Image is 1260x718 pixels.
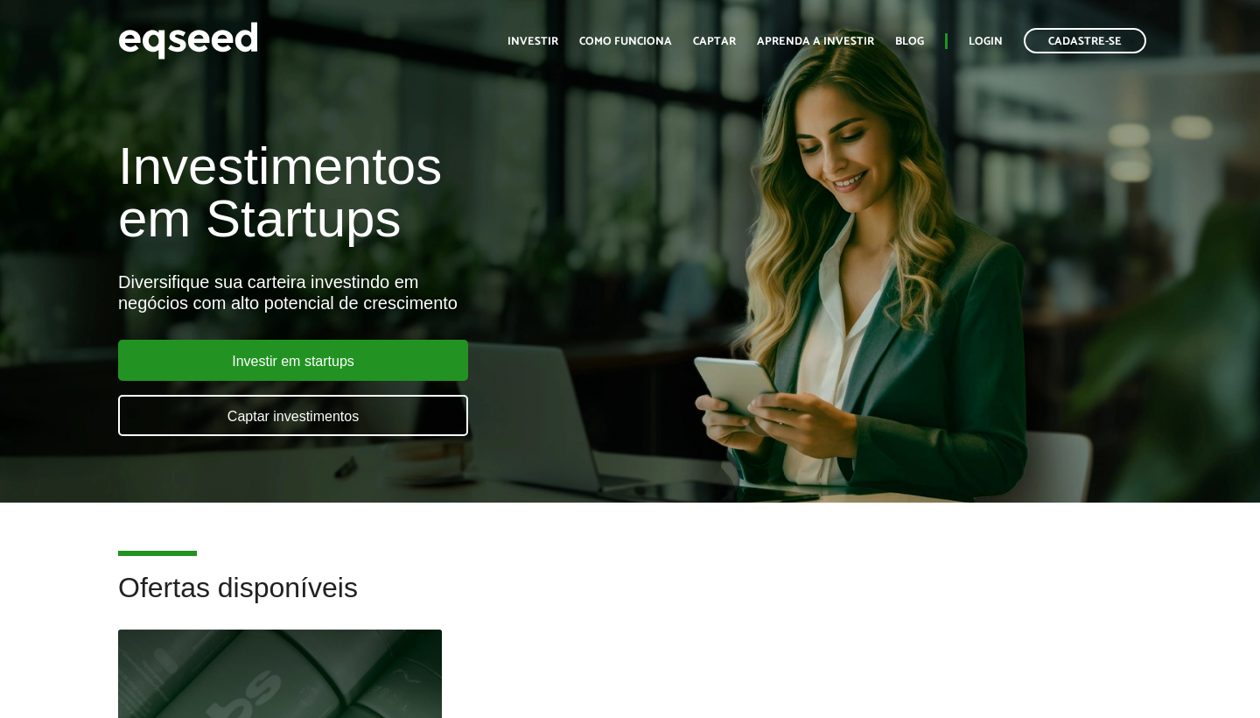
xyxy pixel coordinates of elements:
[118,18,258,64] img: EqSeed
[118,140,722,245] h1: Investimentos em Startups
[969,36,1003,47] a: Login
[118,573,1142,630] h2: Ofertas disponíveis
[118,395,468,436] a: Captar investimentos
[895,36,924,47] a: Blog
[693,36,736,47] a: Captar
[118,340,468,381] a: Investir em startups
[1024,28,1146,53] a: Cadastre-se
[507,36,558,47] a: Investir
[118,271,722,313] div: Diversifique sua carteira investindo em negócios com alto potencial de crescimento
[757,36,874,47] a: Aprenda a investir
[579,36,672,47] a: Como funciona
